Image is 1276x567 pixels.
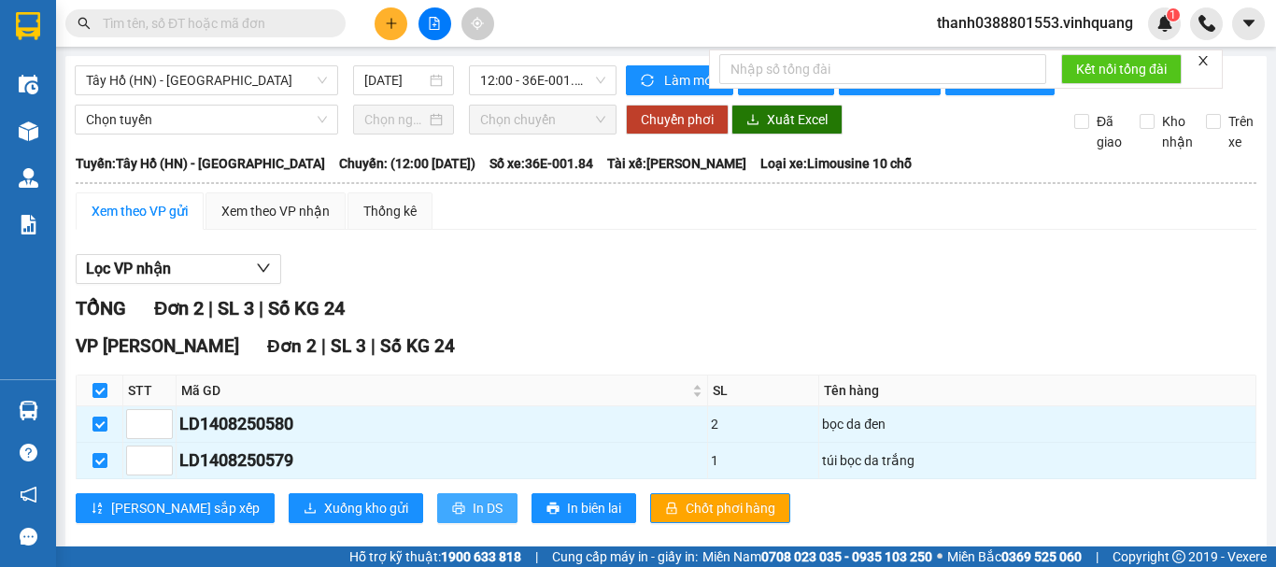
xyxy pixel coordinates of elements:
span: Loại xe: Limousine 10 chỗ [760,153,912,174]
span: Chốt phơi hàng [686,498,775,518]
span: Số KG 24 [268,297,345,319]
span: Chọn chuyến [480,106,605,134]
button: syncLàm mới [626,65,733,95]
input: Chọn ngày [364,109,426,130]
span: | [371,335,376,357]
span: printer [546,502,560,517]
span: copyright [1172,550,1185,563]
span: search [78,17,91,30]
button: file-add [418,7,451,40]
span: aim [471,17,484,30]
th: Tên hàng [819,376,1256,406]
span: VP [PERSON_NAME] [76,335,239,357]
button: downloadXuống kho gửi [289,493,423,523]
button: Chuyển phơi [626,105,729,135]
span: sync [641,74,657,89]
span: Cung cấp máy in - giấy in: [552,546,698,567]
input: 14/08/2025 [364,70,426,91]
span: Làm mới [664,70,718,91]
span: Website [182,84,226,98]
span: TỔNG [76,297,126,319]
td: LD1408250580 [177,406,708,443]
button: sort-ascending[PERSON_NAME] sắp xếp [76,493,275,523]
div: LD1408250580 [179,411,704,437]
button: printerIn DS [437,493,517,523]
strong: Hotline : 0889 23 23 23 [205,64,326,78]
span: Xuống kho gửi [324,498,408,518]
span: download [304,502,317,517]
button: downloadXuất Excel [731,105,843,135]
img: phone-icon [1198,15,1215,32]
span: | [321,335,326,357]
span: download [746,113,759,128]
b: Tuyến: Tây Hồ (HN) - [GEOGRAPHIC_DATA] [76,156,325,171]
span: SL 3 [331,335,366,357]
span: | [535,546,538,567]
input: Tìm tên, số ĐT hoặc mã đơn [103,13,323,34]
img: logo [12,18,91,96]
span: 1 [1170,8,1176,21]
span: sort-ascending [91,502,104,517]
img: solution-icon [19,215,38,234]
span: Chọn tuyến [86,106,327,134]
span: Kết nối tổng đài [1076,59,1167,79]
td: LD1408250579 [177,443,708,479]
span: caret-down [1241,15,1257,32]
strong: CÔNG TY TNHH VĨNH QUANG [138,17,392,36]
button: printerIn biên lai [532,493,636,523]
span: notification [20,486,37,503]
img: logo-vxr [16,12,40,40]
span: Chuyến: (12:00 [DATE]) [339,153,475,174]
div: 2 [711,414,815,434]
div: LD1408250579 [179,447,704,474]
span: Miền Nam [702,546,932,567]
th: SL [708,376,819,406]
span: Số xe: 36E-001.84 [489,153,593,174]
span: ⚪️ [937,553,943,560]
strong: : [DOMAIN_NAME] [182,81,347,99]
div: Thống kê [363,201,417,221]
strong: 1900 633 818 [441,549,521,564]
span: Đã giao [1089,111,1129,152]
span: message [20,528,37,546]
span: | [1096,546,1099,567]
strong: 0708 023 035 - 0935 103 250 [761,549,932,564]
th: STT [123,376,177,406]
span: 12:00 - 36E-001.84 [480,66,605,94]
span: Xuất Excel [767,109,828,130]
div: Xem theo VP gửi [92,201,188,221]
span: Trên xe [1221,111,1261,152]
span: close [1197,54,1210,67]
img: warehouse-icon [19,401,38,420]
span: Đơn 2 [267,335,317,357]
span: [PERSON_NAME] [79,136,182,150]
span: Đơn 2 [154,297,204,319]
span: file-add [428,17,441,30]
sup: 1 [1167,8,1180,21]
span: lock [665,502,678,517]
span: printer [452,502,465,517]
button: caret-down [1232,7,1265,40]
button: Lọc VP nhận [76,254,281,284]
span: SL 3 [218,297,254,319]
img: warehouse-icon [19,121,38,141]
span: thanh0388801553.vinhquang [922,11,1148,35]
strong: Người gửi: [19,136,77,150]
span: Kho nhận [1155,111,1200,152]
button: lockChốt phơi hàng [650,493,790,523]
span: In biên lai [567,498,621,518]
strong: PHIẾU GỬI HÀNG [190,40,341,60]
button: aim [461,7,494,40]
div: bọc da đen [822,414,1253,434]
span: | [208,297,213,319]
div: Xem theo VP nhận [221,201,330,221]
button: Kết nối tổng đài [1061,54,1182,84]
span: In DS [473,498,503,518]
span: Tài xế: [PERSON_NAME] [607,153,746,174]
span: [PERSON_NAME] sắp xếp [111,498,260,518]
span: Miền Bắc [947,546,1082,567]
span: Hỗ trợ kỹ thuật: [349,546,521,567]
span: Tây Hồ (HN) - Thanh Hóa [86,66,327,94]
span: question-circle [20,444,37,461]
span: plus [385,17,398,30]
